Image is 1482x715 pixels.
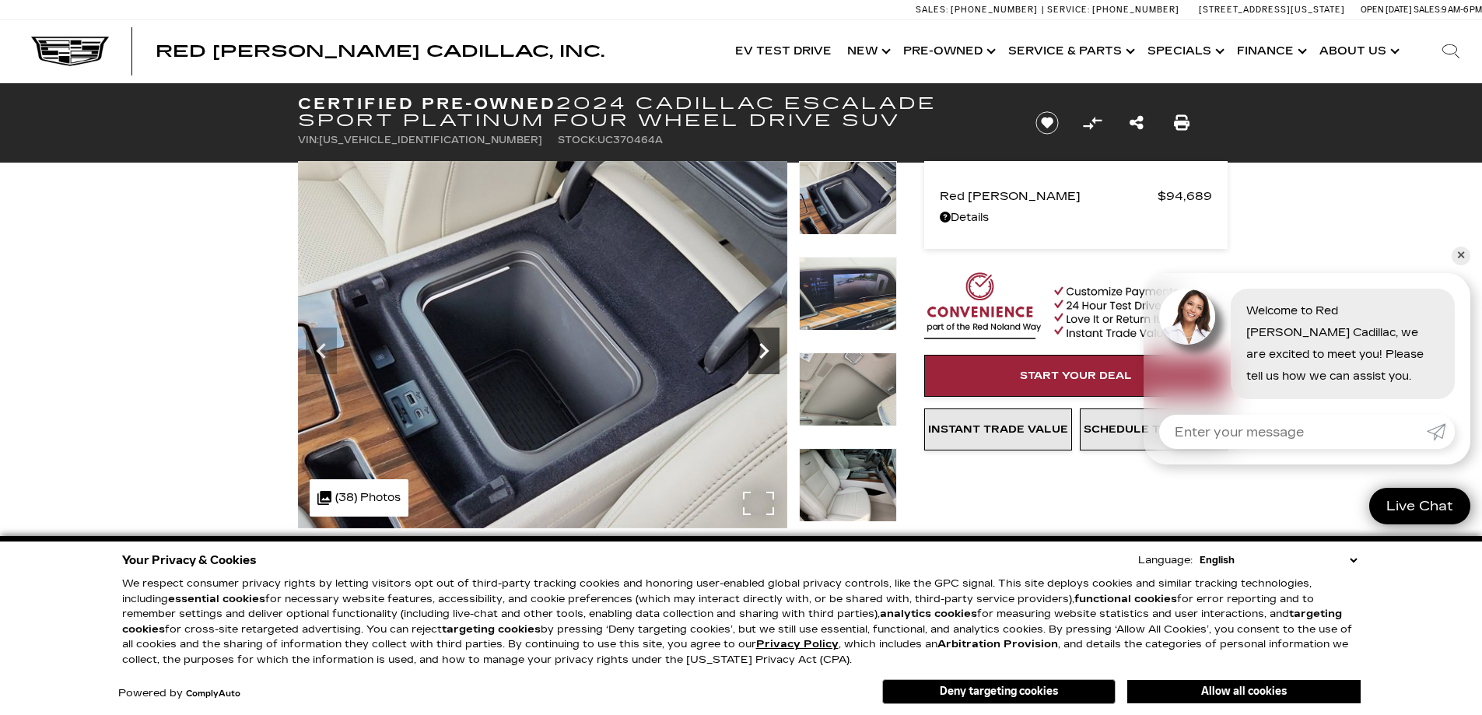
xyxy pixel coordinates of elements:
span: VIN: [298,135,319,145]
img: Agent profile photo [1159,289,1215,345]
img: Certified Used 2024 Radiant Red Tintcoat Cadillac Sport Platinum image 19 [799,161,897,235]
a: Live Chat [1369,488,1470,524]
button: Save vehicle [1030,110,1064,135]
img: Certified Used 2024 Radiant Red Tintcoat Cadillac Sport Platinum image 20 [799,257,897,331]
a: Instant Trade Value [924,408,1072,450]
span: Your Privacy & Cookies [122,549,257,571]
span: 9 AM-6 PM [1442,5,1482,15]
a: EV Test Drive [727,20,839,82]
a: Red [PERSON_NAME] Cadillac, Inc. [156,44,604,59]
a: Print this Certified Pre-Owned 2024 Cadillac Escalade Sport Platinum Four Wheel Drive SUV [1174,112,1189,134]
div: Previous [306,328,337,374]
a: Start Your Deal [924,355,1228,397]
input: Enter your message [1159,415,1427,449]
strong: essential cookies [168,593,265,605]
strong: targeting cookies [442,623,541,636]
span: Stock: [558,135,597,145]
a: Pre-Owned [895,20,1000,82]
select: Language Select [1196,552,1361,568]
img: Certified Used 2024 Radiant Red Tintcoat Cadillac Sport Platinum image 22 [799,448,897,522]
a: Sales: [PHONE_NUMBER] [916,5,1042,14]
div: Next [748,328,780,374]
strong: Arbitration Provision [937,638,1058,650]
span: Start Your Deal [1020,370,1132,382]
a: Service: [PHONE_NUMBER] [1042,5,1183,14]
a: Red [PERSON_NAME] $94,689 [940,185,1212,207]
a: Specials [1140,20,1229,82]
strong: Certified Pre-Owned [298,94,557,113]
a: [STREET_ADDRESS][US_STATE] [1199,5,1345,15]
span: UC370464A [597,135,663,145]
h1: 2024 Cadillac Escalade Sport Platinum Four Wheel Drive SUV [298,95,1010,129]
button: Compare Vehicle [1081,111,1104,135]
a: About Us [1312,20,1404,82]
span: Service: [1047,5,1090,15]
img: Certified Used 2024 Radiant Red Tintcoat Cadillac Sport Platinum image 21 [799,352,897,426]
span: [PHONE_NUMBER] [1092,5,1179,15]
span: Schedule Test Drive [1084,423,1223,436]
span: $94,689 [1158,185,1212,207]
a: Share this Certified Pre-Owned 2024 Cadillac Escalade Sport Platinum Four Wheel Drive SUV [1130,112,1144,134]
button: Allow all cookies [1127,680,1361,703]
a: Finance [1229,20,1312,82]
strong: functional cookies [1074,593,1177,605]
span: Live Chat [1379,497,1461,515]
a: Schedule Test Drive [1080,408,1228,450]
strong: targeting cookies [122,608,1342,636]
div: (38) Photos [310,479,408,517]
div: Powered by [118,689,240,699]
span: [US_VEHICLE_IDENTIFICATION_NUMBER] [319,135,542,145]
a: Submit [1427,415,1455,449]
span: Sales: [916,5,948,15]
img: Cadillac Dark Logo with Cadillac White Text [31,37,109,66]
div: Search [1420,20,1482,82]
a: ComplyAuto [186,689,240,699]
div: Welcome to Red [PERSON_NAME] Cadillac, we are excited to meet you! Please tell us how we can assi... [1231,289,1455,399]
span: Open [DATE] [1361,5,1412,15]
span: Instant Trade Value [928,423,1068,436]
span: Red [PERSON_NAME] [940,185,1158,207]
a: Details [940,207,1212,229]
button: Deny targeting cookies [882,679,1116,704]
u: Privacy Policy [756,638,839,650]
div: Language: [1138,556,1193,566]
span: Red [PERSON_NAME] Cadillac, Inc. [156,42,604,61]
p: We respect consumer privacy rights by letting visitors opt out of third-party tracking cookies an... [122,577,1361,668]
span: [PHONE_NUMBER] [951,5,1038,15]
span: Sales: [1414,5,1442,15]
a: New [839,20,895,82]
img: Certified Used 2024 Radiant Red Tintcoat Cadillac Sport Platinum image 19 [298,161,787,528]
strong: analytics cookies [880,608,977,620]
a: Service & Parts [1000,20,1140,82]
